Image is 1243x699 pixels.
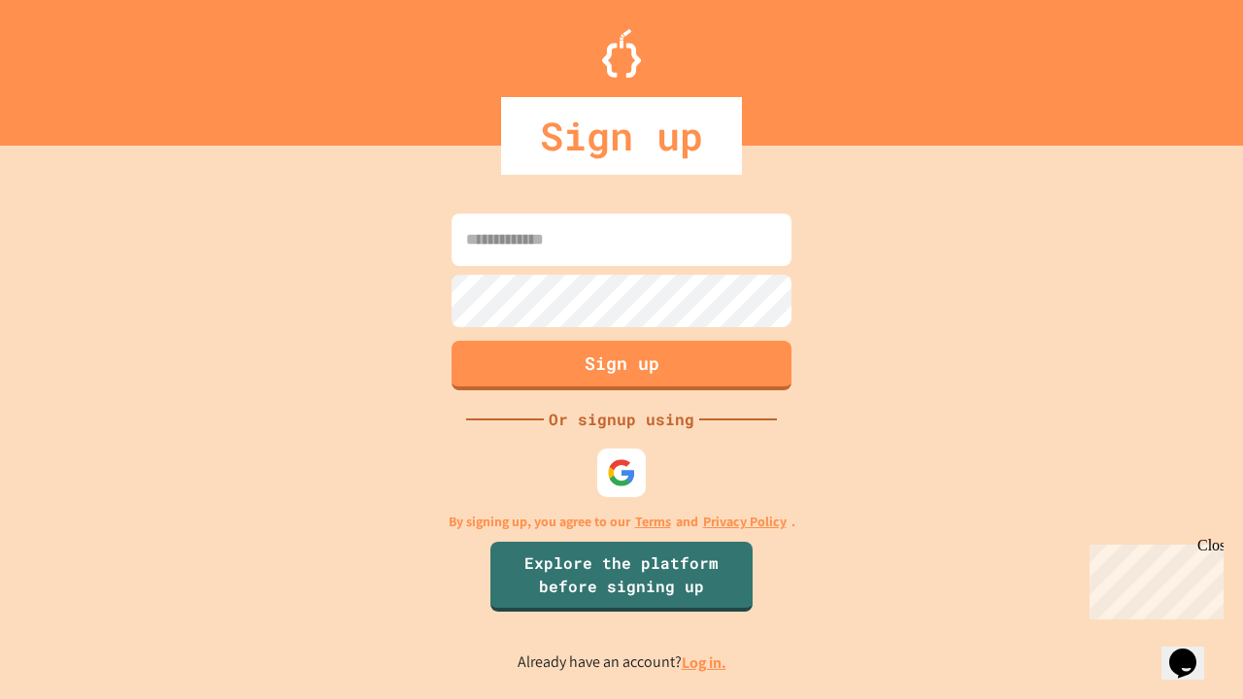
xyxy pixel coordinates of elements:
[490,542,753,612] a: Explore the platform before signing up
[501,97,742,175] div: Sign up
[518,650,726,675] p: Already have an account?
[602,29,641,78] img: Logo.svg
[682,652,726,673] a: Log in.
[635,512,671,532] a: Terms
[703,512,787,532] a: Privacy Policy
[544,408,699,431] div: Or signup using
[449,512,795,532] p: By signing up, you agree to our and .
[8,8,134,123] div: Chat with us now!Close
[1082,537,1224,619] iframe: chat widget
[607,458,636,487] img: google-icon.svg
[452,341,791,390] button: Sign up
[1161,621,1224,680] iframe: chat widget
